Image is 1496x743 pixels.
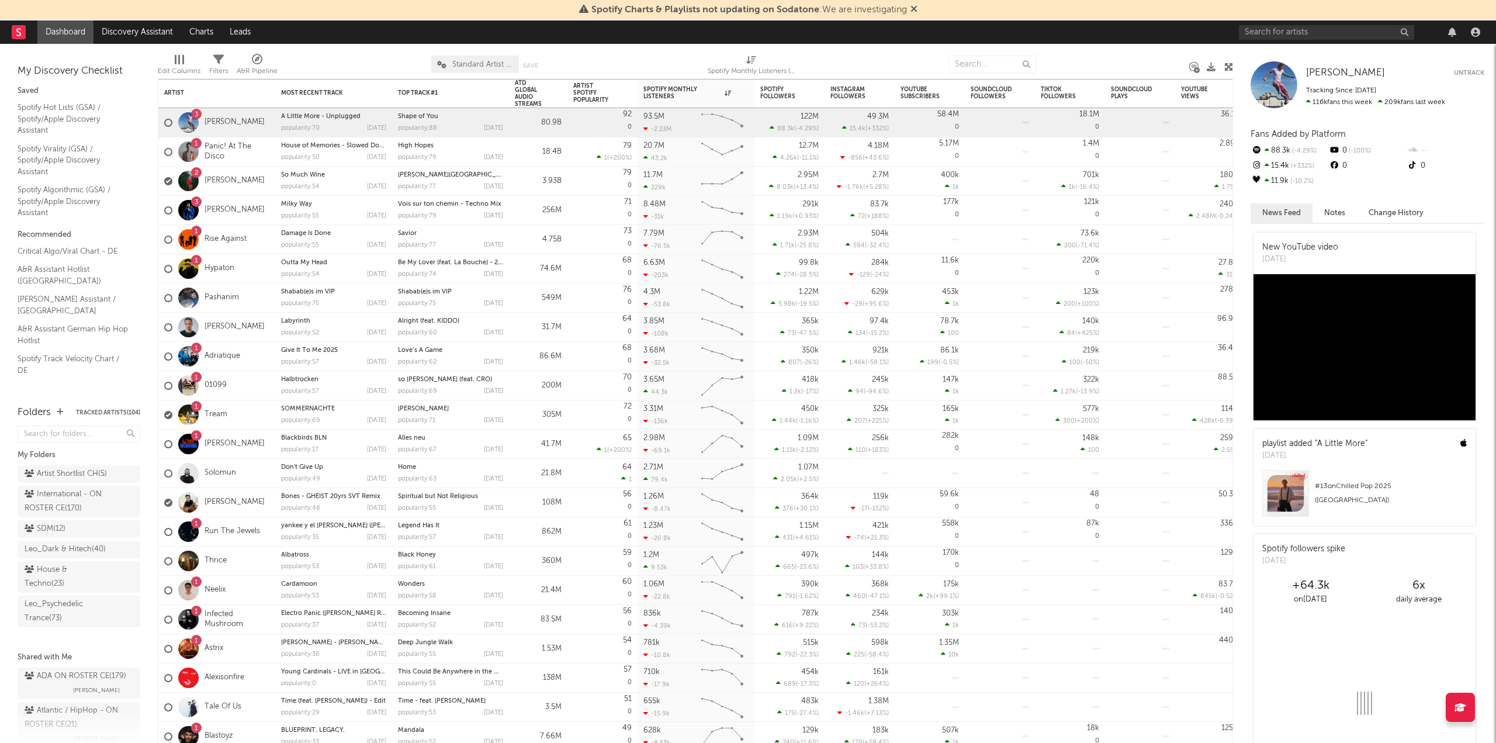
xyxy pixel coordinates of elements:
span: +200 % [609,155,630,161]
a: Bones - GHEIST 20yrs SVT Remix [281,493,380,500]
div: 0 [573,254,632,283]
a: Thrice [205,556,227,566]
span: +332 % [867,126,887,132]
div: ( ) [850,212,889,220]
a: [PERSON_NAME] [205,118,265,127]
div: ( ) [773,154,819,161]
span: -71.4 % [1078,243,1097,249]
a: Vois sur ton chemin - Techno Mix [398,201,501,208]
a: This Could Be Anywhere in the World [398,669,512,675]
span: +5.28 % [865,184,887,191]
div: 3.93B [515,174,562,188]
div: 0 [573,167,632,195]
span: -0.24 % [1217,213,1238,220]
a: Alles neu [398,435,425,441]
div: popularity: 77 [398,242,436,248]
a: #13onChilled Pop 2025 ([GEOGRAPHIC_DATA]) [1253,470,1476,526]
div: 92 [623,110,632,118]
div: 0 [573,108,632,137]
div: popularity: 70 [281,125,320,132]
div: 177k [943,198,959,206]
a: Home [398,464,416,471]
div: -31k [643,213,664,220]
span: -4.29 % [796,126,817,132]
div: 220k [1082,257,1099,264]
a: Leo_Dark & Hitech(40) [18,541,140,558]
button: Notes [1313,203,1357,223]
a: Hypaton [205,264,234,274]
div: ( ) [1061,183,1099,191]
div: Shape of You [398,113,503,120]
div: 79 [623,142,632,150]
div: popularity: 77 [398,184,436,190]
div: 0 [1328,143,1406,158]
div: ( ) [840,154,889,161]
a: Charts [181,20,221,44]
a: Savior [398,230,417,237]
a: Rise Against [205,234,247,244]
div: Spotify Followers [760,86,801,100]
a: [PERSON_NAME] [205,176,265,186]
div: 2.93M [798,230,819,237]
div: 68 [622,257,632,264]
input: Search for artists [1239,25,1414,40]
span: 1.19k [777,213,792,220]
div: House of Memories - Slowed Down Version [281,143,386,149]
div: 180M [1220,171,1239,179]
div: 0 [1041,137,1099,166]
div: Artist [164,89,252,96]
a: Legend Has It [398,523,439,529]
div: New YouTube video [1262,241,1338,254]
div: 0 [901,254,959,283]
span: 116k fans this week [1306,99,1372,106]
span: : We are investigating [591,5,907,15]
a: Adriatique [205,351,240,361]
a: Solomun [205,468,236,478]
div: ( ) [773,241,819,249]
div: Scott Street [398,172,503,178]
div: [DATE] [484,125,503,132]
span: Tracking Since: [DATE] [1306,87,1376,94]
a: Spotify Virality (GSA) / Spotify/Apple Discovery Assistant [18,143,129,178]
a: [PERSON_NAME] [398,406,449,412]
span: Fans Added by Platform [1251,130,1346,139]
div: 122M [801,113,819,120]
div: ( ) [770,212,819,220]
div: 7.79M [643,230,664,237]
a: Tream [205,410,227,420]
div: [DATE] [367,213,386,219]
div: 20.7M [643,142,664,150]
a: Mandala [398,727,424,734]
span: 15.4k [850,126,865,132]
a: Leads [221,20,259,44]
a: Deep Jungle Walk [398,640,453,646]
input: Search for folders... [18,426,140,443]
div: Damage Is Done [281,230,386,237]
a: [PERSON_NAME] [205,439,265,449]
span: +188 % [867,213,887,220]
svg: Chart title [696,254,749,284]
span: 1k [953,184,959,191]
div: 229k [643,184,666,191]
div: 73.6k [1081,230,1099,237]
div: 4.75B [515,233,562,247]
div: 256M [515,203,562,217]
div: Leo_Psychedelic Trance ( 73 ) [25,597,107,625]
a: Infected Mushroom [205,610,269,630]
span: 8.03k [777,184,794,191]
div: popularity: 79 [398,154,437,161]
div: YouTube Subscribers [901,86,941,100]
a: Don't Give Up [281,464,323,471]
div: YouTube Views [1181,86,1222,100]
div: Spotify Monthly Listeners (Spotify Monthly Listeners) [708,50,795,84]
div: Top Track #1 [398,89,486,96]
div: 11.9k [1251,174,1328,189]
span: Standard Artist Metrics - [PERSON_NAME] [452,61,513,68]
div: 11.7M [643,171,663,179]
div: SDM ( 12 ) [25,522,65,536]
div: 0 [573,225,632,254]
a: Blastoyz [205,731,233,741]
div: 121k [1084,198,1099,206]
div: 36.1B [1221,110,1239,118]
div: [DATE] [367,184,386,190]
